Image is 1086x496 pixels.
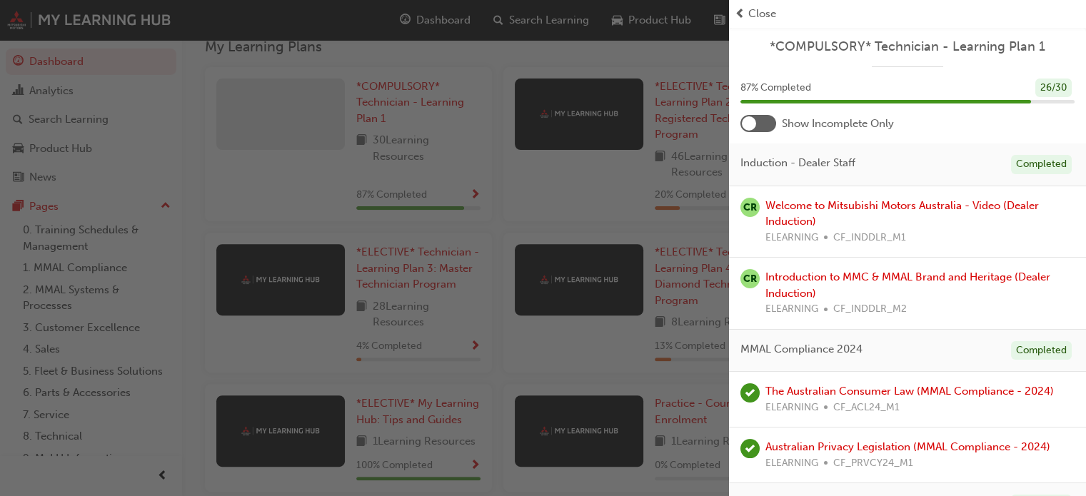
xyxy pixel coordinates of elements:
span: 87 % Completed [740,80,811,96]
a: Welcome to Mitsubishi Motors Australia - Video (Dealer Induction) [765,199,1039,228]
span: ELEARNING [765,301,818,318]
span: null-icon [740,198,760,217]
button: prev-iconClose [735,6,1080,22]
span: ELEARNING [765,230,818,246]
span: CF_ACL24_M1 [833,400,900,416]
div: Completed [1011,341,1072,360]
div: Completed [1011,155,1072,174]
a: The Australian Consumer Law (MMAL Compliance - 2024) [765,385,1054,398]
span: MMAL Compliance 2024 [740,341,863,358]
span: prev-icon [735,6,745,22]
span: CF_PRVCY24_M1 [833,455,913,472]
span: ELEARNING [765,400,818,416]
a: *COMPULSORY* Technician - Learning Plan 1 [740,39,1075,55]
span: Close [748,6,776,22]
span: ELEARNING [765,455,818,472]
span: learningRecordVerb_PASS-icon [740,383,760,403]
a: Introduction to MMC & MMAL Brand and Heritage (Dealer Induction) [765,270,1050,300]
a: Australian Privacy Legislation (MMAL Compliance - 2024) [765,440,1050,453]
div: 26 / 30 [1035,79,1072,98]
span: Show Incomplete Only [782,116,894,132]
span: null-icon [740,269,760,288]
span: learningRecordVerb_PASS-icon [740,439,760,458]
span: CF_INDDLR_M1 [833,230,906,246]
span: CF_INDDLR_M2 [833,301,907,318]
span: Induction - Dealer Staff [740,155,855,171]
